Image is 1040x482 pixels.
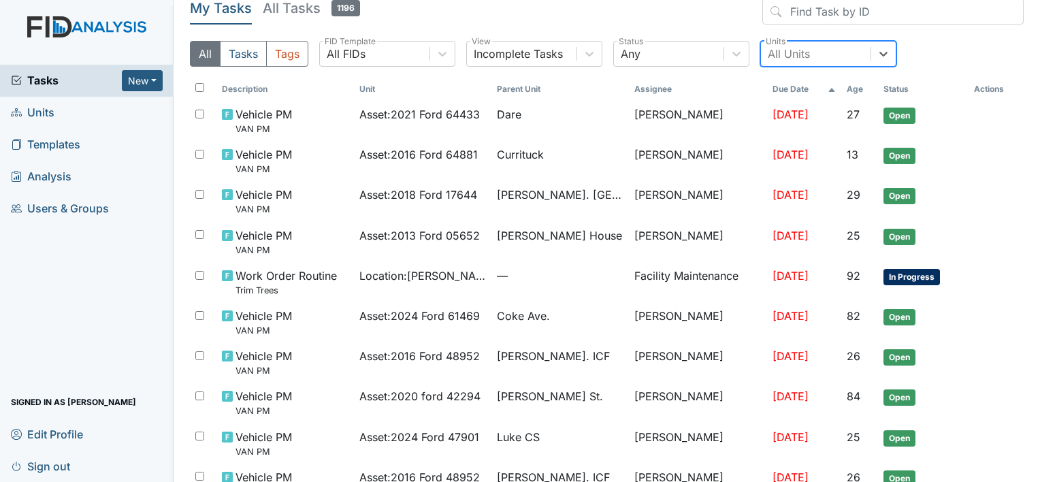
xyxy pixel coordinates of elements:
span: Luke CS [497,429,540,445]
small: Trim Trees [235,284,337,297]
td: [PERSON_NAME] [629,383,766,423]
span: Open [883,430,915,447]
div: All Units [768,46,810,62]
span: Vehicle PM VAN PM [235,187,292,216]
span: Asset : 2013 Ford 05652 [359,227,480,244]
span: Vehicle PM VAN PM [235,227,292,257]
small: VAN PM [235,445,292,458]
span: Open [883,309,915,325]
span: [DATE] [773,229,809,242]
button: New [122,70,163,91]
span: 84 [847,389,860,403]
small: VAN PM [235,203,292,216]
th: Assignee [629,78,766,101]
span: 26 [847,349,860,363]
th: Toggle SortBy [216,78,354,101]
span: Analysis [11,166,71,187]
span: [PERSON_NAME] St. [497,388,603,404]
span: [DATE] [773,430,809,444]
div: Incomplete Tasks [474,46,563,62]
td: [PERSON_NAME] [629,222,766,262]
span: Vehicle PM VAN PM [235,146,292,176]
span: Asset : 2016 Ford 48952 [359,348,480,364]
span: [DATE] [773,269,809,283]
input: Toggle All Rows Selected [195,83,204,92]
th: Toggle SortBy [841,78,878,101]
span: Edit Profile [11,423,83,445]
td: [PERSON_NAME] [629,141,766,181]
span: Templates [11,134,80,155]
small: VAN PM [235,163,292,176]
span: — [497,268,623,284]
span: Vehicle PM VAN PM [235,308,292,337]
span: Asset : 2021 Ford 64433 [359,106,480,123]
span: [PERSON_NAME]. [GEOGRAPHIC_DATA] [497,187,623,203]
span: [PERSON_NAME]. ICF [497,348,610,364]
span: Work Order Routine Trim Trees [235,268,337,297]
span: Vehicle PM VAN PM [235,348,292,377]
span: Asset : 2020 ford 42294 [359,388,481,404]
span: Units [11,102,54,123]
span: [DATE] [773,389,809,403]
th: Toggle SortBy [767,78,841,101]
span: [DATE] [773,349,809,363]
span: Users & Groups [11,198,109,219]
th: Toggle SortBy [354,78,491,101]
span: Asset : 2018 Ford 17644 [359,187,477,203]
span: 27 [847,108,860,121]
span: 92 [847,269,860,283]
td: [PERSON_NAME] [629,302,766,342]
button: Tasks [220,41,267,67]
span: Open [883,148,915,164]
button: Tags [266,41,308,67]
span: Vehicle PM VAN PM [235,388,292,417]
span: 13 [847,148,858,161]
span: 25 [847,430,860,444]
small: VAN PM [235,404,292,417]
span: Sign out [11,455,70,477]
small: VAN PM [235,244,292,257]
span: Asset : 2024 Ford 47901 [359,429,479,445]
span: Signed in as [PERSON_NAME] [11,391,136,413]
span: Asset : 2016 Ford 64881 [359,146,478,163]
small: VAN PM [235,324,292,337]
td: [PERSON_NAME] [629,101,766,141]
span: [DATE] [773,188,809,202]
span: [DATE] [773,309,809,323]
span: 25 [847,229,860,242]
span: 29 [847,188,860,202]
td: [PERSON_NAME] [629,423,766,464]
small: VAN PM [235,123,292,135]
span: [PERSON_NAME] House [497,227,622,244]
span: Open [883,188,915,204]
span: [DATE] [773,108,809,121]
span: Coke Ave. [497,308,550,324]
span: Open [883,389,915,406]
small: VAN PM [235,364,292,377]
td: [PERSON_NAME] [629,181,766,221]
span: Open [883,108,915,124]
button: All [190,41,221,67]
td: Facility Maintenance [629,262,766,302]
div: All FIDs [327,46,365,62]
span: Dare [497,106,521,123]
span: Vehicle PM VAN PM [235,106,292,135]
th: Toggle SortBy [878,78,969,101]
span: Open [883,349,915,366]
div: Type filter [190,41,308,67]
span: Open [883,229,915,245]
a: Tasks [11,72,122,89]
div: Any [621,46,640,62]
span: 82 [847,309,860,323]
span: Vehicle PM VAN PM [235,429,292,458]
th: Toggle SortBy [491,78,629,101]
span: Asset : 2024 Ford 61469 [359,308,480,324]
span: In Progress [883,269,940,285]
th: Actions [969,78,1024,101]
span: Currituck [497,146,544,163]
td: [PERSON_NAME] [629,342,766,383]
span: [DATE] [773,148,809,161]
span: Location : [PERSON_NAME] St. [359,268,486,284]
